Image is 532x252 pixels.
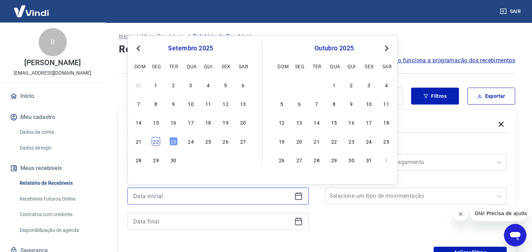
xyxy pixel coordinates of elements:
div: Choose segunda-feira, 15 de setembro de 2025 [152,118,160,127]
div: dom [134,62,143,70]
div: Choose segunda-feira, 1 de setembro de 2025 [152,81,160,89]
div: Choose terça-feira, 23 de setembro de 2025 [169,137,178,145]
button: Exportar [467,88,515,105]
div: Choose quarta-feira, 10 de setembro de 2025 [186,100,195,108]
h4: Relatório de Recebíveis [119,42,515,56]
div: Choose quinta-feira, 23 de outubro de 2025 [347,137,356,145]
div: seg [295,62,303,70]
div: qua [330,62,338,70]
a: Meus Recebíveis [141,32,185,41]
div: Choose sexta-feira, 24 de outubro de 2025 [365,137,373,145]
iframe: Fechar mensagem [454,207,468,221]
div: Choose quinta-feira, 16 de outubro de 2025 [347,118,356,127]
div: Choose segunda-feira, 29 de setembro de 2025 [295,81,303,89]
button: Next Month [382,44,391,52]
div: Choose terça-feira, 7 de outubro de 2025 [312,100,321,108]
div: Choose quinta-feira, 9 de outubro de 2025 [347,100,356,108]
div: dom [277,62,286,70]
div: Choose segunda-feira, 22 de setembro de 2025 [152,137,160,145]
div: qui [347,62,356,70]
div: R [39,28,67,56]
div: Choose quarta-feira, 1 de outubro de 2025 [186,156,195,164]
div: qui [204,62,212,70]
p: [EMAIL_ADDRESS][DOMAIN_NAME] [14,69,91,77]
div: Choose quinta-feira, 2 de outubro de 2025 [204,156,212,164]
span: Olá! Precisa de ajuda? [4,5,59,11]
div: sex [221,62,230,70]
div: Choose quarta-feira, 15 de outubro de 2025 [330,118,338,127]
button: Sair [498,5,524,18]
a: Início [8,88,97,104]
div: Choose quinta-feira, 30 de outubro de 2025 [347,156,356,164]
a: Início [119,32,133,41]
div: Choose quarta-feira, 17 de setembro de 2025 [186,118,195,127]
a: Disponibilização de agenda [17,223,97,238]
p: [PERSON_NAME] [24,59,81,67]
div: Choose sexta-feira, 3 de outubro de 2025 [365,81,373,89]
div: Choose sábado, 4 de outubro de 2025 [382,81,391,89]
div: Choose sábado, 4 de outubro de 2025 [239,156,247,164]
div: setembro 2025 [133,44,248,52]
div: Choose sexta-feira, 5 de setembro de 2025 [221,81,230,89]
div: Choose sábado, 20 de setembro de 2025 [239,118,247,127]
div: Choose sexta-feira, 31 de outubro de 2025 [365,156,373,164]
button: Meu cadastro [8,109,97,125]
div: Choose segunda-feira, 27 de outubro de 2025 [295,156,303,164]
div: Choose domingo, 26 de outubro de 2025 [277,156,286,164]
div: Choose quarta-feira, 24 de setembro de 2025 [186,137,195,145]
div: Choose domingo, 5 de outubro de 2025 [277,100,286,108]
div: Choose sábado, 27 de setembro de 2025 [239,137,247,145]
div: Choose quinta-feira, 2 de outubro de 2025 [347,81,356,89]
div: Choose quarta-feira, 29 de outubro de 2025 [330,156,338,164]
div: month 2025-10 [277,80,392,165]
p: / [136,32,138,41]
div: sex [365,62,373,70]
a: Dados de login [17,141,97,155]
p: Relatório de Recebíveis [193,32,254,41]
div: Choose terça-feira, 9 de setembro de 2025 [169,100,178,108]
label: Tipo de Movimentação [327,178,506,186]
input: Data inicial [133,191,291,201]
div: Choose terça-feira, 16 de setembro de 2025 [169,118,178,127]
img: Vindi [8,0,54,22]
iframe: Botão para abrir a janela de mensagens [504,224,526,246]
div: Choose quarta-feira, 1 de outubro de 2025 [330,81,338,89]
a: Saiba como funciona a programação dos recebimentos [370,56,515,65]
div: Choose quarta-feira, 22 de outubro de 2025 [330,137,338,145]
div: Choose sábado, 13 de setembro de 2025 [239,100,247,108]
a: Recebíveis Futuros Online [17,192,97,206]
div: Choose domingo, 12 de outubro de 2025 [277,118,286,127]
div: ter [312,62,321,70]
div: Choose terça-feira, 2 de setembro de 2025 [169,81,178,89]
div: Choose terça-feira, 30 de setembro de 2025 [169,156,178,164]
div: Choose terça-feira, 30 de setembro de 2025 [312,81,321,89]
button: Filtros [411,88,459,105]
div: Choose terça-feira, 14 de outubro de 2025 [312,118,321,127]
div: Choose sábado, 1 de novembro de 2025 [382,156,391,164]
div: Choose domingo, 19 de outubro de 2025 [277,137,286,145]
div: Choose quinta-feira, 18 de setembro de 2025 [204,118,212,127]
div: Choose domingo, 28 de setembro de 2025 [134,156,143,164]
a: Relatório de Recebíveis [17,176,97,190]
a: Contratos com credores [17,207,97,222]
div: Choose terça-feira, 28 de outubro de 2025 [312,156,321,164]
button: Meus recebíveis [8,160,97,176]
div: Choose domingo, 14 de setembro de 2025 [134,118,143,127]
div: ter [169,62,178,70]
div: Choose sexta-feira, 12 de setembro de 2025 [221,100,230,108]
div: Choose quinta-feira, 4 de setembro de 2025 [204,81,212,89]
div: sab [382,62,391,70]
div: Choose sexta-feira, 3 de outubro de 2025 [221,156,230,164]
div: outubro 2025 [277,44,392,52]
div: Choose segunda-feira, 13 de outubro de 2025 [295,118,303,127]
div: Choose segunda-feira, 20 de outubro de 2025 [295,137,303,145]
div: Choose sábado, 6 de setembro de 2025 [239,81,247,89]
div: month 2025-09 [133,80,248,165]
div: Choose sexta-feira, 10 de outubro de 2025 [365,100,373,108]
div: Choose quarta-feira, 3 de setembro de 2025 [186,81,195,89]
div: Choose sábado, 18 de outubro de 2025 [382,118,391,127]
div: Choose sexta-feira, 17 de outubro de 2025 [365,118,373,127]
